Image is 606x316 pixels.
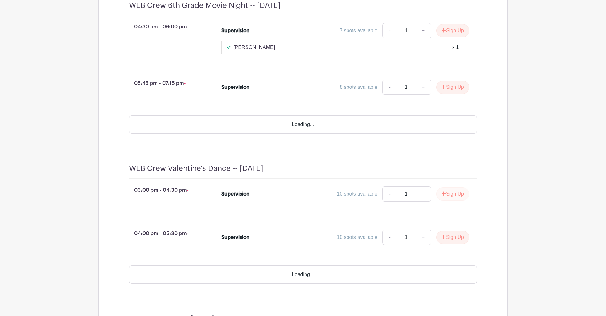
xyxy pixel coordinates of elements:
div: 7 spots available [340,27,377,34]
span: - [187,24,188,29]
div: x 1 [452,44,459,51]
span: - [187,231,188,236]
a: - [382,186,397,202]
a: + [415,23,431,38]
div: Supervision [221,234,250,241]
p: 05:45 pm - 07:15 pm [119,77,211,90]
div: 8 spots available [340,83,377,91]
h4: WEB Crew Valentine's Dance -- [DATE] [129,164,263,173]
button: Sign Up [436,187,469,201]
div: 10 spots available [337,190,377,198]
a: - [382,23,397,38]
h4: WEB Crew 6th Grade Movie Night -- [DATE] [129,1,281,10]
a: + [415,230,431,245]
span: - [187,187,188,193]
div: Supervision [221,83,250,91]
a: + [415,80,431,95]
p: 04:30 pm - 06:00 pm [119,21,211,33]
button: Sign Up [436,24,469,37]
a: - [382,230,397,245]
div: Loading... [129,265,477,284]
div: 10 spots available [337,234,377,241]
p: 03:00 pm - 04:30 pm [119,184,211,197]
div: Supervision [221,190,250,198]
a: - [382,80,397,95]
div: Loading... [129,115,477,134]
span: - [184,81,186,86]
div: Supervision [221,27,250,34]
p: [PERSON_NAME] [234,44,275,51]
a: + [415,186,431,202]
button: Sign Up [436,231,469,244]
button: Sign Up [436,81,469,94]
p: 04:00 pm - 05:30 pm [119,227,211,240]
